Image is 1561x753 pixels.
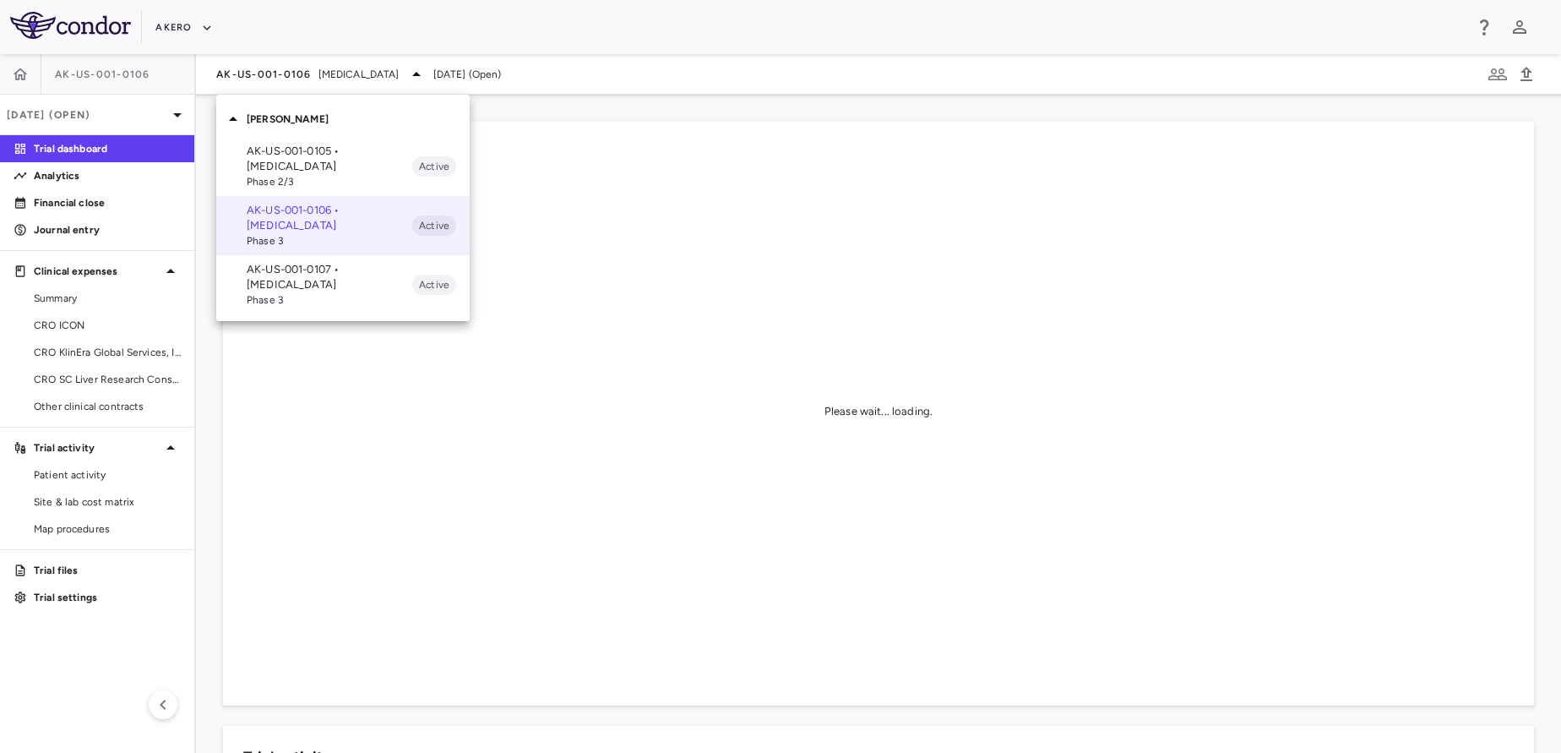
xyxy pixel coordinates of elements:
[247,292,412,308] span: Phase 3
[216,255,470,314] div: AK-US-001-0107 • [MEDICAL_DATA]Phase 3Active
[216,196,470,255] div: AK-US-001-0106 • [MEDICAL_DATA]Phase 3Active
[247,174,412,189] span: Phase 2/3
[412,218,456,233] span: Active
[412,277,456,292] span: Active
[247,203,412,233] p: AK-US-001-0106 • [MEDICAL_DATA]
[247,112,470,127] p: [PERSON_NAME]
[216,137,470,196] div: AK-US-001-0105 • [MEDICAL_DATA]Phase 2/3Active
[247,144,412,174] p: AK-US-001-0105 • [MEDICAL_DATA]
[247,262,412,292] p: AK-US-001-0107 • [MEDICAL_DATA]
[412,159,456,174] span: Active
[247,233,412,248] span: Phase 3
[216,101,470,137] div: [PERSON_NAME]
